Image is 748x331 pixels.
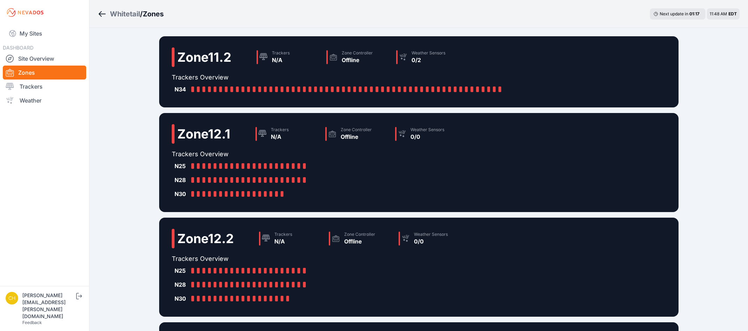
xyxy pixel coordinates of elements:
[272,56,290,64] div: N/A
[412,50,445,56] div: Weather Sensors
[254,47,324,67] a: TrackersN/A
[172,149,462,159] h2: Trackers Overview
[175,176,188,184] div: N28
[175,190,188,198] div: N30
[175,280,188,289] div: N28
[271,127,289,133] div: Trackers
[341,127,372,133] div: Zone Controller
[172,73,507,82] h2: Trackers Overview
[143,9,164,19] h3: Zones
[175,266,188,275] div: N25
[341,133,372,141] div: Offline
[3,93,86,107] a: Weather
[344,232,375,237] div: Zone Controller
[22,320,42,325] a: Feedback
[3,80,86,93] a: Trackers
[177,127,230,141] h2: Zone 12.1
[177,50,231,64] h2: Zone 11.2
[344,237,375,246] div: Offline
[392,124,462,144] a: Weather Sensors0/0
[342,56,373,64] div: Offline
[172,254,466,264] h2: Trackers Overview
[410,127,444,133] div: Weather Sensors
[271,133,289,141] div: N/A
[414,232,448,237] div: Weather Sensors
[256,229,326,248] a: TrackersN/A
[689,11,702,17] div: 01 : 17
[410,133,444,141] div: 0/0
[274,237,292,246] div: N/A
[728,11,737,16] span: EDT
[412,56,445,64] div: 0/2
[253,124,323,144] a: TrackersN/A
[22,292,75,320] div: [PERSON_NAME][EMAIL_ADDRESS][PERSON_NAME][DOMAIN_NAME]
[710,11,727,16] span: 11:48 AM
[175,162,188,170] div: N25
[660,11,688,16] span: Next update in
[3,52,86,66] a: Site Overview
[393,47,463,67] a: Weather Sensors0/2
[3,25,86,42] a: My Sites
[3,66,86,80] a: Zones
[110,9,140,19] a: Whitetail
[342,50,373,56] div: Zone Controller
[175,294,188,303] div: N30
[6,7,45,18] img: Nevados
[177,232,234,246] h2: Zone 12.2
[98,5,164,23] nav: Breadcrumb
[175,85,188,93] div: N34
[140,9,143,19] span: /
[6,292,18,304] img: chris.young@nevados.solar
[414,237,448,246] div: 0/0
[3,45,34,51] span: DASHBOARD
[396,229,466,248] a: Weather Sensors0/0
[272,50,290,56] div: Trackers
[274,232,292,237] div: Trackers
